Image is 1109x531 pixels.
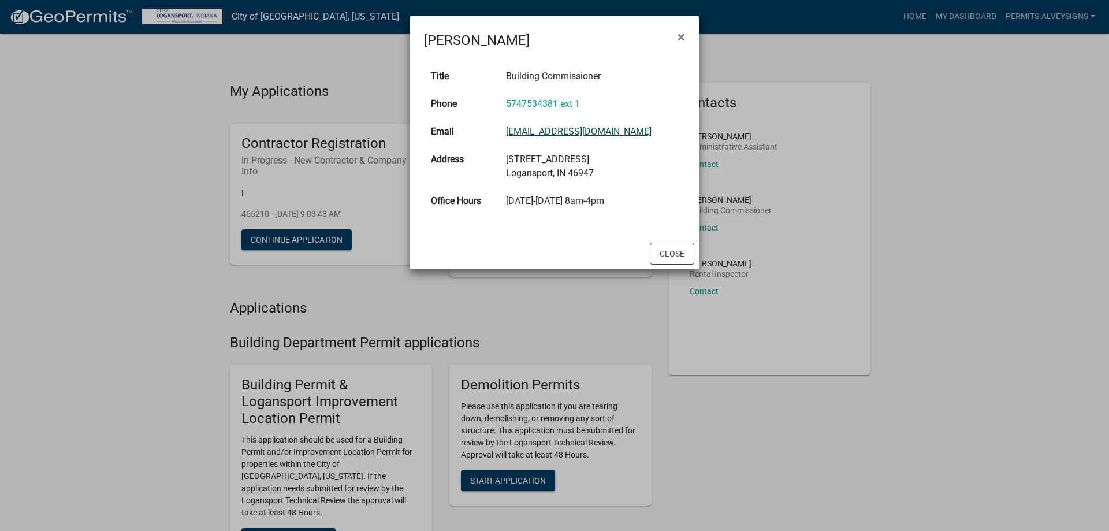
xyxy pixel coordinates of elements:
[424,30,530,51] h4: [PERSON_NAME]
[424,187,499,215] th: Office Hours
[499,62,685,90] td: Building Commissioner
[506,98,580,109] a: 5747534381 ext 1
[650,243,694,265] button: Close
[668,21,694,53] button: Close
[506,194,678,208] div: [DATE]-[DATE] 8am-4pm
[424,90,499,118] th: Phone
[499,146,685,187] td: [STREET_ADDRESS] Logansport, IN 46947
[424,118,499,146] th: Email
[678,29,685,45] span: ×
[506,126,652,137] a: [EMAIL_ADDRESS][DOMAIN_NAME]
[424,146,499,187] th: Address
[424,62,499,90] th: Title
